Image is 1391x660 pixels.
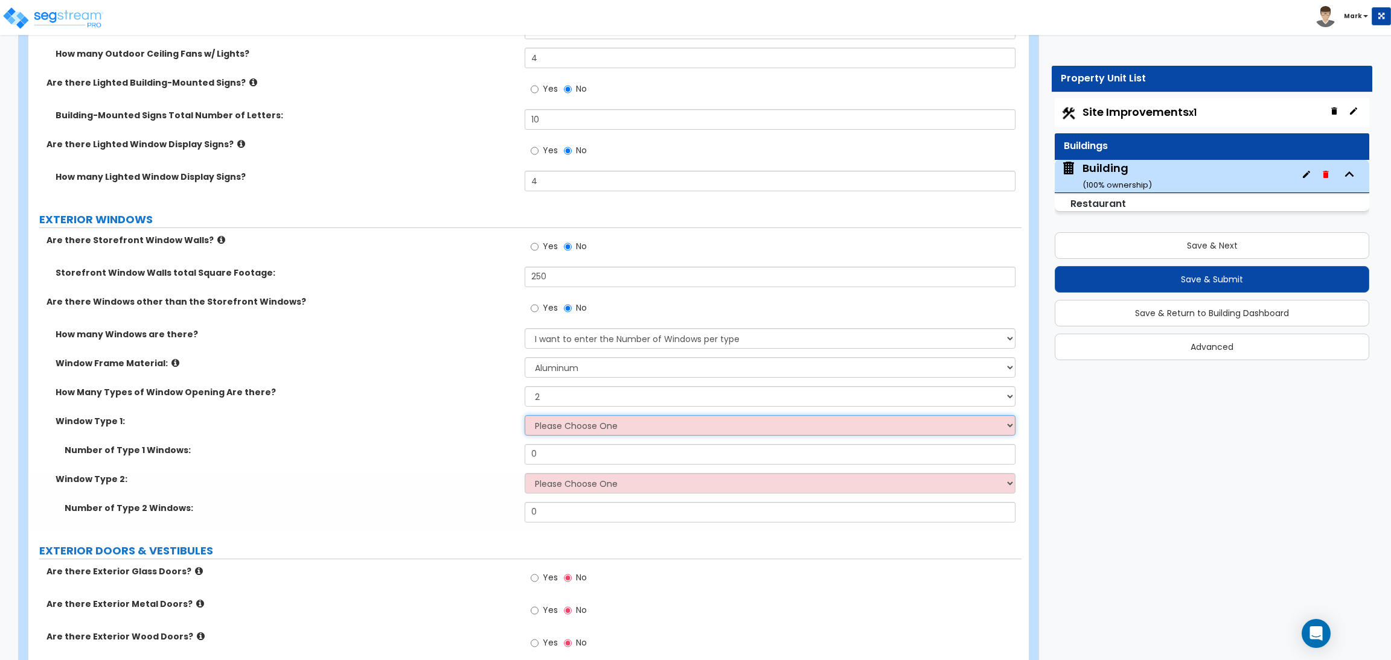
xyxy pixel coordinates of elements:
[56,109,516,121] label: Building-Mounted Signs Total Number of Letters:
[65,444,516,456] label: Number of Type 1 Windows:
[531,604,539,617] input: Yes
[543,240,558,252] span: Yes
[1082,179,1152,191] small: ( 100 % ownership)
[1082,104,1197,119] span: Site Improvements
[531,636,539,650] input: Yes
[46,77,516,89] label: Are there Lighted Building-Mounted Signs?
[564,636,572,650] input: No
[196,599,204,608] i: click for more info!
[1064,139,1360,153] div: Buildings
[1302,619,1331,648] div: Open Intercom Messenger
[46,598,516,610] label: Are there Exterior Metal Doors?
[56,386,516,398] label: How Many Types of Window Opening Are there?
[237,139,245,148] i: click for more info!
[543,636,558,649] span: Yes
[1061,160,1152,191] span: Building
[543,604,558,616] span: Yes
[1061,160,1076,176] img: building.svg
[46,234,516,246] label: Are there Storefront Window Walls?
[46,138,516,150] label: Are there Lighted Window Display Signs?
[46,296,516,308] label: Are there Windows other than the Storefront Windows?
[217,235,225,244] i: click for more info!
[576,571,587,583] span: No
[1082,160,1152,191] div: Building
[1055,232,1369,259] button: Save & Next
[1055,300,1369,326] button: Save & Return to Building Dashboard
[39,543,1022,559] label: EXTERIOR DOORS & VESTIBULES
[564,240,572,253] input: No
[564,83,572,96] input: No
[531,571,539,585] input: Yes
[1070,197,1126,211] small: Restaurant
[543,144,558,156] span: Yes
[1055,266,1369,293] button: Save & Submit
[197,632,205,641] i: click for more info!
[564,604,572,617] input: No
[56,267,516,279] label: Storefront Window Walls total Square Footage:
[1189,106,1197,119] small: x1
[46,630,516,643] label: Are there Exterior Wood Doors?
[576,636,587,649] span: No
[65,502,516,514] label: Number of Type 2 Windows:
[564,571,572,585] input: No
[56,357,516,369] label: Window Frame Material:
[576,240,587,252] span: No
[56,48,516,60] label: How many Outdoor Ceiling Fans w/ Lights?
[56,171,516,183] label: How many Lighted Window Display Signs?
[531,302,539,315] input: Yes
[56,328,516,340] label: How many Windows are there?
[564,144,572,157] input: No
[1061,106,1076,121] img: Construction.png
[1344,11,1362,21] b: Mark
[1315,6,1336,27] img: avatar.png
[195,566,203,576] i: click for more info!
[171,358,179,367] i: click for more info!
[576,604,587,616] span: No
[531,83,539,96] input: Yes
[249,78,257,87] i: click for more info!
[531,144,539,157] input: Yes
[576,302,587,314] span: No
[2,6,104,30] img: logo_pro_r.png
[543,571,558,583] span: Yes
[1061,72,1363,86] div: Property Unit List
[56,473,516,485] label: Window Type 2:
[46,565,516,577] label: Are there Exterior Glass Doors?
[56,415,516,427] label: Window Type 1:
[564,302,572,315] input: No
[39,212,1022,227] label: EXTERIOR WINDOWS
[576,83,587,95] span: No
[543,83,558,95] span: Yes
[576,144,587,156] span: No
[1055,334,1369,360] button: Advanced
[543,302,558,314] span: Yes
[531,240,539,253] input: Yes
